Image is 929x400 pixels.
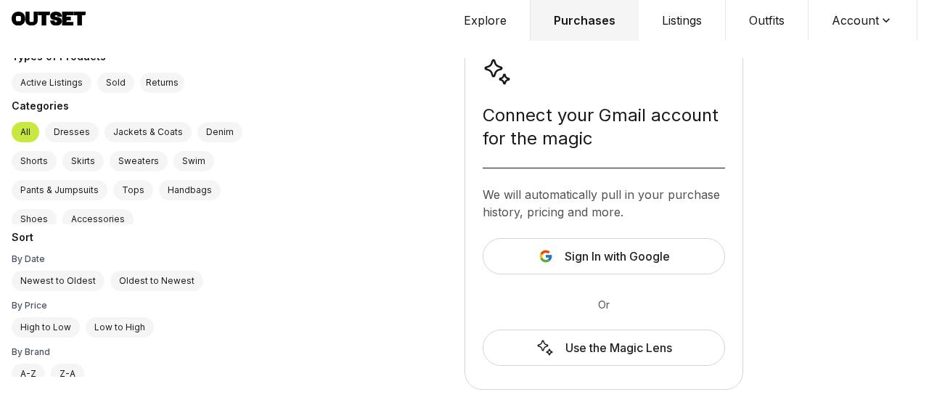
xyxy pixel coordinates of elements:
label: Skirts [62,151,104,171]
label: Sweaters [110,151,168,171]
div: By Price [12,300,255,311]
label: Z-A [51,364,84,384]
label: Accessories [62,209,134,229]
span: Sign In with Google [565,248,670,265]
div: By Date [12,253,255,265]
label: Tops [113,180,153,200]
button: Sign In with Google [483,238,725,274]
label: Dresses [45,122,99,142]
label: Low to High [86,317,154,338]
label: All [12,122,39,142]
label: Active Listings [12,73,91,93]
label: Pants & Jumpsuits [12,180,107,200]
div: Or [483,298,725,312]
a: Use the Magic Lens [483,330,725,366]
label: Shoes [12,209,57,229]
label: Newest to Oldest [12,271,105,291]
label: A-Z [12,364,45,384]
label: Shorts [12,151,57,171]
div: Connect your Gmail account for the magic [483,104,725,150]
div: By Brand [12,346,255,358]
button: Returns [140,73,184,93]
label: Handbags [159,180,221,200]
label: Oldest to Newest [110,271,203,291]
div: Types of Products [12,49,255,67]
label: Denim [197,122,242,142]
div: We will automatically pull in your purchase history, pricing and more. [483,186,725,221]
label: Swim [173,151,214,171]
div: Sort [12,230,255,248]
div: Categories [12,99,255,116]
label: Sold [97,73,134,93]
label: High to Low [12,317,80,338]
label: Jackets & Coats [105,122,192,142]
